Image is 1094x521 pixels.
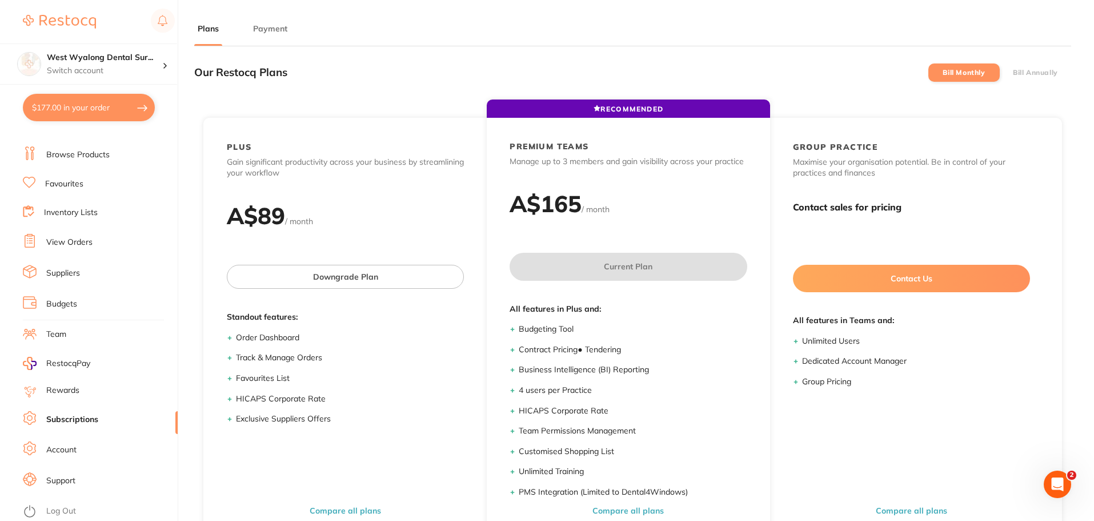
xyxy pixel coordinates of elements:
p: Switch account [47,65,162,77]
li: Budgeting Tool [519,324,747,335]
span: Standout features: [227,312,464,323]
h3: Contact sales for pricing [793,202,1030,213]
a: Subscriptions [46,414,98,425]
a: Favourites [45,178,83,190]
span: RestocqPay [46,358,90,369]
a: Browse Products [46,149,110,161]
a: Account [46,444,77,456]
button: Downgrade Plan [227,265,464,289]
button: Plans [194,23,222,34]
li: Business Intelligence (BI) Reporting [519,364,747,376]
button: Payment [250,23,291,34]
span: All features in Teams and: [793,315,1030,327]
h2: PREMIUM TEAMS [510,141,588,152]
span: / month [285,216,313,226]
button: $177.00 in your order [23,94,155,121]
button: Compare all plans [589,506,667,516]
li: Dedicated Account Manager [802,356,1030,367]
img: RestocqPay [23,357,37,370]
img: West Wyalong Dental Surgery (DentalTown 4) [18,53,41,75]
li: Order Dashboard [236,332,464,344]
button: Compare all plans [872,506,951,516]
a: Log Out [46,506,76,517]
span: / month [582,204,610,214]
a: Restocq Logo [23,9,96,35]
a: Budgets [46,299,77,310]
li: PMS Integration (Limited to Dental4Windows) [519,487,747,498]
li: HICAPS Corporate Rate [236,393,464,405]
li: Exclusive Suppliers Offers [236,413,464,425]
iframe: Intercom live chat [1044,471,1071,498]
li: Contract Pricing ● Tendering [519,344,747,356]
img: Restocq Logo [23,15,96,29]
span: All features in Plus and: [510,304,747,315]
h4: West Wyalong Dental Surgery (DentalTown 4) [47,52,162,63]
a: Team [46,329,66,340]
a: Inventory Lists [44,207,98,218]
label: Bill Monthly [943,69,985,77]
h3: Our Restocq Plans [194,66,287,79]
li: Team Permissions Management [519,425,747,437]
li: Unlimited Training [519,466,747,478]
span: RECOMMENDED [594,105,663,113]
h2: A$ 165 [510,189,582,218]
button: Log Out [23,503,174,521]
li: 4 users per Practice [519,385,747,396]
label: Bill Annually [1013,69,1058,77]
li: Customised Shopping List [519,446,747,458]
a: Suppliers [46,268,80,279]
h2: GROUP PRACTICE [793,142,878,152]
a: Support [46,475,75,487]
li: Unlimited Users [802,336,1030,347]
button: Compare all plans [306,506,384,516]
p: Manage up to 3 members and gain visibility across your practice [510,156,747,168]
a: RestocqPay [23,357,90,370]
a: View Orders [46,237,93,248]
h2: PLUS [227,142,252,152]
li: Track & Manage Orders [236,352,464,364]
p: Maximise your organisation potential. Be in control of your practices and finances [793,157,1030,179]
p: Gain significant productivity across your business by streamlining your workflow [227,157,464,179]
li: Group Pricing [802,376,1030,388]
h2: A$ 89 [227,201,285,230]
li: HICAPS Corporate Rate [519,405,747,417]
li: Favourites List [236,373,464,384]
a: Rewards [46,385,79,396]
span: 2 [1067,471,1076,480]
button: Current Plan [510,253,747,280]
button: Contact Us [793,265,1030,292]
